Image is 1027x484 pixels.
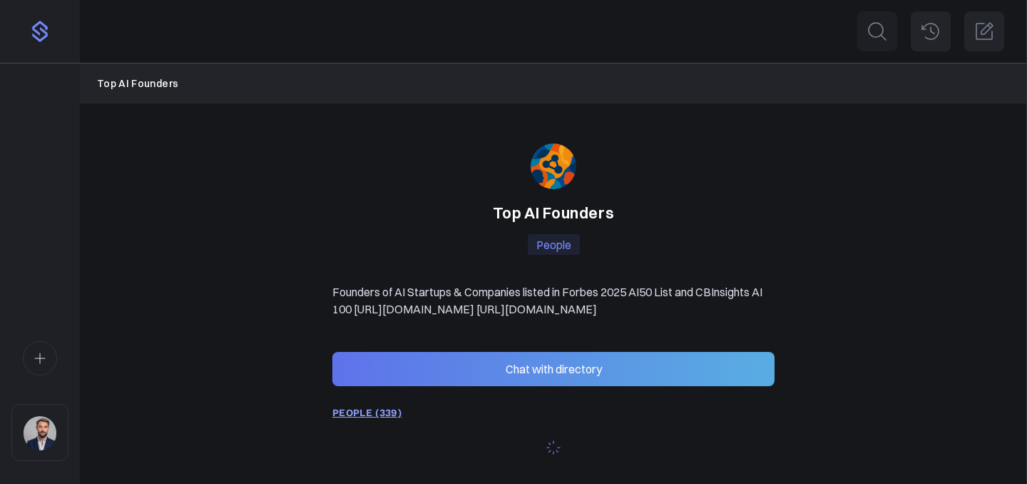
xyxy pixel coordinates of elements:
img: purple-logo-18f04229334c5639164ff563510a1dba46e1211543e89c7069427642f6c28bac.png [29,20,51,43]
img: 6gff4iocxuy891buyeergockefh7 [531,143,576,189]
p: Founders of AI Startups & Companies listed in Forbes 2025 AI50 List and CBInsights AI 100 [URL][D... [332,283,775,318]
h1: Top AI Founders [332,201,775,226]
img: 1sfitpa00992sic79tbdlty4mdql [24,416,56,450]
nav: Breadcrumb [97,76,1010,91]
p: People [528,234,580,255]
a: PEOPLE (339) [332,407,402,418]
button: Chat with directory [332,352,775,386]
a: Top AI Founders [97,76,178,91]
